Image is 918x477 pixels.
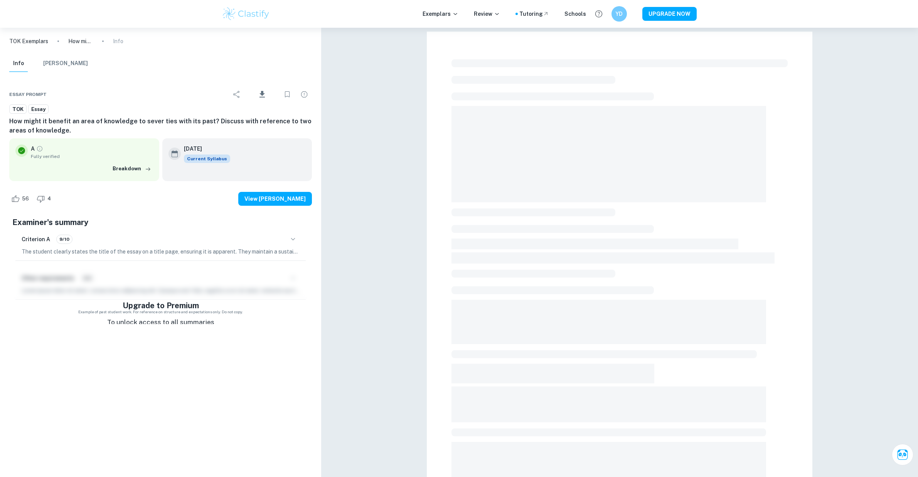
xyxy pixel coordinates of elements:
h6: [DATE] [184,144,224,153]
a: TOK Exemplars [9,37,48,45]
div: Bookmark [280,87,295,102]
span: 4 [43,195,55,203]
div: This exemplar is based on the current syllabus. Feel free to refer to it for inspiration/ideas wh... [184,155,230,163]
a: TOK [9,104,27,114]
span: 56 [18,195,33,203]
button: YD [611,6,627,22]
a: Tutoring [519,10,549,18]
p: To unlock access to all summaries [107,317,214,328]
p: How might it benefit an area of knowledge to sever ties with its past? Discuss with reference to ... [68,37,93,45]
p: A [31,144,35,153]
button: UPGRADE NOW [642,7,697,21]
span: Example of past student work. For reference on structure and expectations only. Do not copy. [9,309,312,315]
button: Ask Clai [892,444,913,465]
img: Clastify logo [222,6,271,22]
p: Review [474,10,500,18]
div: Like [9,193,33,205]
div: Share [229,87,244,102]
button: [PERSON_NAME] [43,55,88,72]
div: Report issue [296,87,312,102]
button: Breakdown [111,163,153,175]
h6: Criterion A [22,235,50,244]
span: Current Syllabus [184,155,230,163]
span: Fully verified [31,153,153,160]
a: Schools [564,10,586,18]
h5: Examiner's summary [12,217,309,228]
h6: YD [615,10,623,18]
h6: How might it benefit an area of knowledge to sever ties with its past? Discuss with reference to ... [9,117,312,135]
a: Essay [28,104,49,114]
span: 9/10 [57,236,72,243]
p: Info [113,37,123,45]
span: Essay prompt [9,91,47,98]
p: The student clearly states the title of the essay on a title page, ensuring it is apparent. They ... [22,247,300,256]
div: Download [246,84,278,104]
button: Help and Feedback [592,7,605,20]
span: TOK [10,106,26,113]
button: View [PERSON_NAME] [238,192,312,206]
a: Grade fully verified [36,145,43,152]
span: Essay [29,106,48,113]
div: Dislike [35,193,55,205]
button: Info [9,55,28,72]
h5: Upgrade to Premium [123,300,199,311]
p: Exemplars [423,10,458,18]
